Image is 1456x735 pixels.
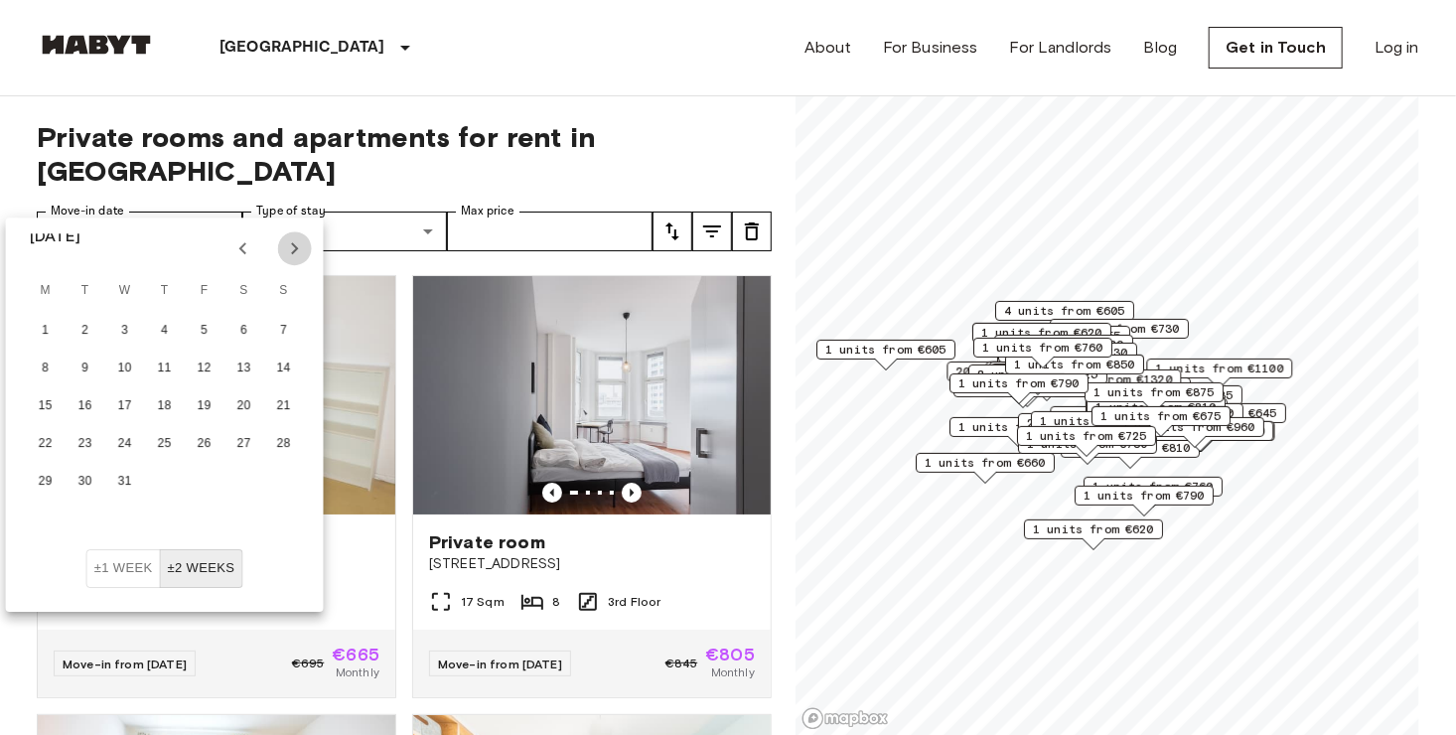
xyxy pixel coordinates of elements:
[226,313,262,349] button: 6
[68,426,103,462] button: 23
[68,464,103,500] button: 30
[266,351,302,386] button: 14
[461,203,514,220] label: Max price
[949,373,1089,404] div: Map marker
[1059,320,1180,338] span: 1 units from €730
[219,36,385,60] p: [GEOGRAPHIC_DATA]
[68,351,103,386] button: 9
[732,212,772,251] button: tune
[107,388,143,424] button: 17
[1045,370,1173,388] span: 1 units from €1320
[28,464,64,500] button: 29
[187,313,222,349] button: 5
[147,313,183,349] button: 4
[1134,418,1255,436] span: 2 units from €960
[28,271,64,311] span: Monday
[1084,477,1223,508] div: Map marker
[429,554,755,574] span: [STREET_ADDRESS]
[1003,336,1124,354] span: 1 units from €620
[552,593,560,611] span: 8
[972,323,1111,354] div: Map marker
[336,663,379,681] span: Monthly
[37,35,156,55] img: Habyt
[226,351,262,386] button: 13
[665,655,698,672] span: €845
[292,655,325,672] span: €695
[226,388,262,424] button: 20
[107,271,143,311] span: Wednesday
[266,271,302,311] span: Sunday
[1209,27,1343,69] a: Get in Touch
[147,426,183,462] button: 25
[1375,36,1419,60] a: Log in
[1040,412,1161,430] span: 1 units from €875
[1128,421,1274,452] div: Map marker
[147,271,183,311] span: Thursday
[412,275,772,698] a: Marketing picture of unit DE-01-047-05HPrevious imagePrevious imagePrivate room[STREET_ADDRESS]17...
[68,313,103,349] button: 2
[1004,302,1125,320] span: 4 units from €605
[226,271,262,311] span: Saturday
[1137,422,1265,440] span: 1 units from €1280
[949,417,1089,448] div: Map marker
[147,351,183,386] button: 11
[438,657,562,671] span: Move-in from [DATE]
[956,363,1085,380] span: 20 units from €655
[804,36,851,60] a: About
[542,483,562,503] button: Previous image
[995,301,1134,332] div: Map marker
[86,549,243,588] div: Move In Flexibility
[278,231,312,265] button: Next month
[28,426,64,462] button: 22
[429,530,545,554] span: Private room
[982,339,1103,357] span: 1 units from €760
[1014,356,1135,373] span: 1 units from €850
[28,388,64,424] button: 15
[1085,382,1224,413] div: Map marker
[608,593,660,611] span: 3rd Floor
[107,464,143,500] button: 31
[107,313,143,349] button: 3
[1100,407,1222,425] span: 1 units from €675
[1036,369,1182,400] div: Map marker
[916,453,1055,484] div: Map marker
[1129,421,1275,452] div: Map marker
[1144,36,1178,60] a: Blog
[1084,487,1205,505] span: 1 units from €790
[68,271,103,311] span: Tuesday
[63,657,187,671] span: Move-in from [DATE]
[968,365,1107,395] div: Map marker
[1031,411,1170,442] div: Map marker
[1156,360,1284,377] span: 1 units from €1100
[266,426,302,462] button: 28
[1093,383,1215,401] span: 1 units from €875
[28,313,64,349] button: 1
[705,646,755,663] span: €805
[107,351,143,386] button: 10
[187,388,222,424] button: 19
[958,418,1080,436] span: 1 units from €875
[973,338,1112,368] div: Map marker
[883,36,978,60] a: For Business
[1010,36,1112,60] a: For Landlords
[332,646,379,663] span: €665
[825,341,946,359] span: 1 units from €605
[461,593,505,611] span: 17 Sqm
[187,351,222,386] button: 12
[107,426,143,462] button: 24
[28,351,64,386] button: 8
[622,483,642,503] button: Previous image
[187,426,222,462] button: 26
[226,231,260,265] button: Previous month
[266,388,302,424] button: 21
[1007,344,1128,362] span: 1 units from €730
[1113,404,1235,422] span: 1 units from €810
[413,276,771,514] img: Marketing picture of unit DE-01-047-05H
[1092,406,1231,437] div: Map marker
[1112,386,1234,404] span: 1 units from €785
[1092,478,1214,496] span: 1 units from €760
[1026,427,1147,445] span: 1 units from €725
[1024,519,1163,550] div: Map marker
[1005,355,1144,385] div: Map marker
[711,663,755,681] span: Monthly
